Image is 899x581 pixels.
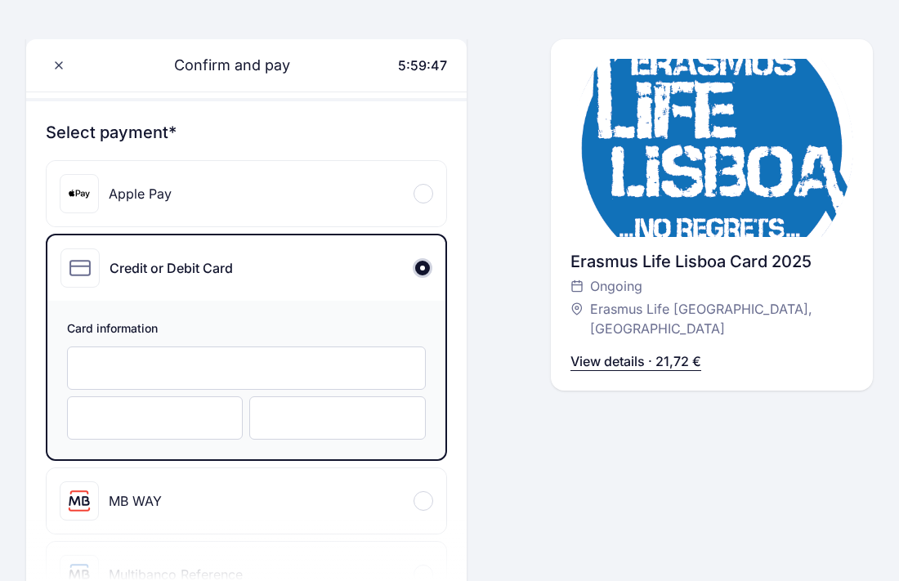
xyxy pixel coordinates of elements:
p: View details · 21,72 € [570,351,701,371]
iframe: Sicherer Eingaberahmen für CVC-Prüfziffer [266,410,408,426]
span: Ongoing [590,276,642,296]
div: Apple Pay [109,184,172,203]
iframe: Sicherer Eingaberahmen für Ablaufdatum [84,410,226,426]
span: Card information [67,320,426,340]
span: Erasmus Life [GEOGRAPHIC_DATA], [GEOGRAPHIC_DATA] [590,299,837,338]
span: Confirm and pay [154,54,290,77]
div: Credit or Debit Card [110,258,233,278]
h3: Select payment* [46,121,447,144]
iframe: Sicherer Eingaberahmen für Kartennummer [84,360,409,376]
div: MB WAY [109,491,162,511]
div: Erasmus Life Lisboa Card 2025 [570,250,853,273]
span: 5:59:47 [398,57,447,74]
